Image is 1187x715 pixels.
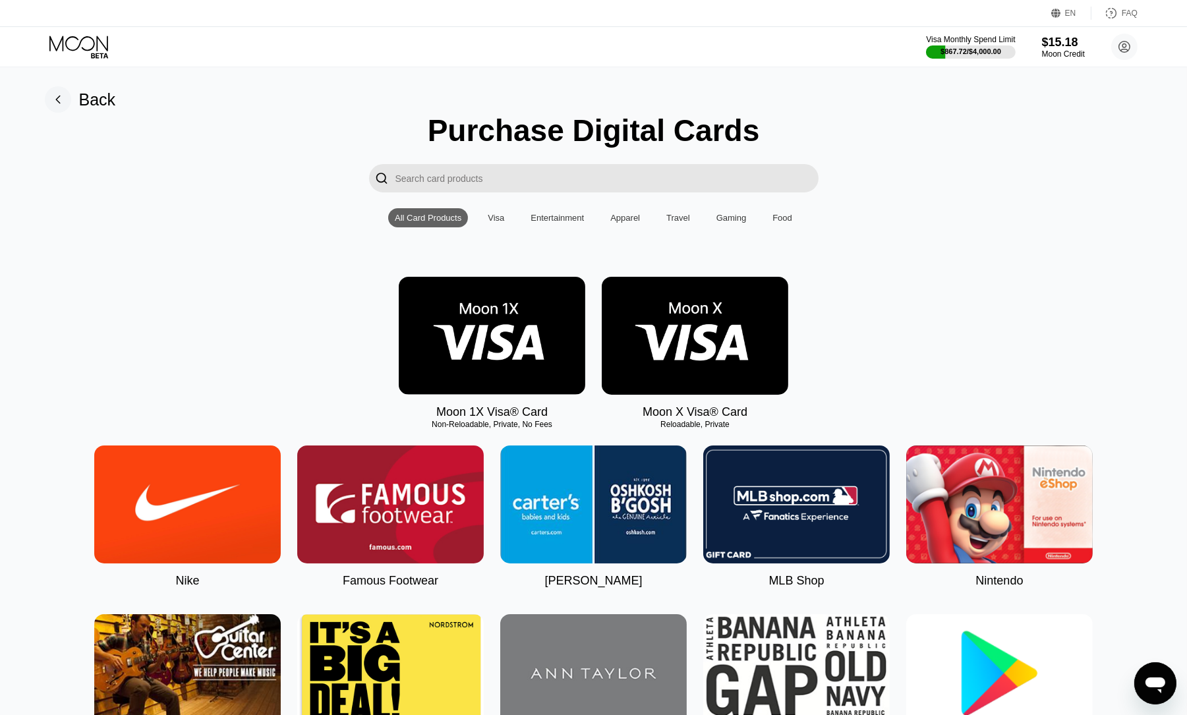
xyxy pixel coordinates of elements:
input: Search card products [395,164,819,192]
div: EN [1051,7,1091,20]
div: Back [79,90,116,109]
div: FAQ [1122,9,1138,18]
div: Non-Reloadable, Private, No Fees [399,420,585,429]
div: Purchase Digital Cards [428,113,760,148]
div:  [376,171,389,186]
div: Visa Monthly Spend Limit [926,35,1015,44]
div: $15.18 [1042,36,1085,49]
div: Entertainment [531,213,584,223]
div: Gaming [710,208,753,227]
div: Famous Footwear [343,574,438,588]
div: Moon 1X Visa® Card [436,405,548,419]
div: All Card Products [395,213,461,223]
div: $867.72 / $4,000.00 [941,47,1001,55]
div: Visa Monthly Spend Limit$867.72/$4,000.00 [926,35,1015,59]
div: MLB Shop [768,574,824,588]
div: Food [766,208,799,227]
div: EN [1065,9,1076,18]
div: Moon Credit [1042,49,1085,59]
div: Entertainment [524,208,591,227]
div: Reloadable, Private [602,420,788,429]
div: $15.18Moon Credit [1042,36,1085,59]
div: FAQ [1091,7,1138,20]
div: Travel [666,213,690,223]
iframe: Button to launch messaging window [1134,662,1176,704]
div: Food [772,213,792,223]
div: Back [45,86,116,113]
div: Gaming [716,213,747,223]
div: Visa [488,213,504,223]
div:  [369,164,395,192]
div: Nintendo [975,574,1023,588]
div: Travel [660,208,697,227]
div: Moon X Visa® Card [643,405,747,419]
div: Nike [175,574,199,588]
div: All Card Products [388,208,468,227]
div: Apparel [604,208,647,227]
div: [PERSON_NAME] [544,574,642,588]
div: Visa [481,208,511,227]
div: Apparel [610,213,640,223]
